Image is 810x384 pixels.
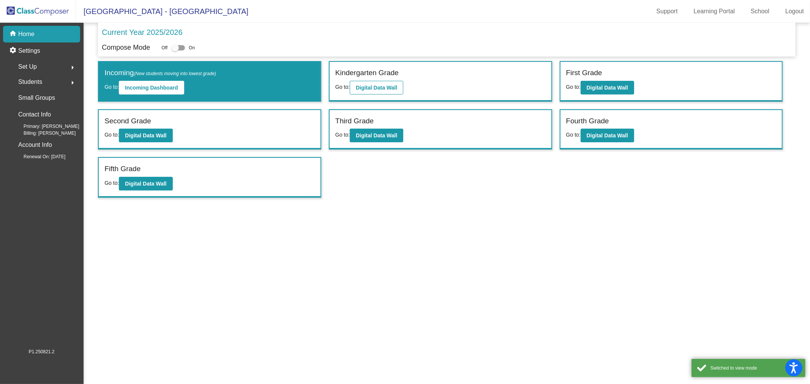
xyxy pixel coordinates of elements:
p: Contact Info [18,109,51,120]
span: Students [18,77,42,87]
span: Go to: [566,132,581,138]
b: Digital Data Wall [125,181,166,187]
span: Go to: [335,84,350,90]
label: Second Grade [104,116,151,127]
button: Digital Data Wall [350,81,403,94]
b: Digital Data Wall [587,132,628,138]
a: School [745,5,775,17]
b: Incoming Dashboard [125,85,178,91]
span: Primary: [PERSON_NAME] [11,123,79,130]
span: Renewal On: [DATE] [11,153,65,160]
span: Go to: [104,132,119,138]
span: Go to: [104,84,119,90]
b: Digital Data Wall [356,85,397,91]
button: Digital Data Wall [581,81,634,94]
button: Digital Data Wall [350,129,403,142]
p: Small Groups [18,93,55,103]
a: Learning Portal [688,5,741,17]
b: Digital Data Wall [125,132,166,138]
span: Go to: [104,180,119,186]
p: Compose Mode [102,42,150,53]
p: Home [18,30,35,39]
p: Account Info [18,140,52,150]
p: Settings [18,46,40,55]
span: Go to: [566,84,581,90]
label: Kindergarten Grade [335,68,399,79]
button: Incoming Dashboard [119,81,184,94]
label: Fourth Grade [566,116,609,127]
span: [GEOGRAPHIC_DATA] - [GEOGRAPHIC_DATA] [76,5,248,17]
button: Digital Data Wall [119,177,172,190]
a: Support [651,5,684,17]
label: First Grade [566,68,602,79]
a: Logout [779,5,810,17]
div: Switched to view mode [711,365,800,371]
span: Off [161,44,167,51]
mat-icon: arrow_right [68,78,77,87]
label: Fifth Grade [104,164,141,175]
span: Set Up [18,61,37,72]
label: Third Grade [335,116,374,127]
mat-icon: arrow_right [68,63,77,72]
span: Billing: [PERSON_NAME] [11,130,76,137]
button: Digital Data Wall [119,129,172,142]
span: (New students moving into lowest grade) [134,71,216,76]
span: Go to: [335,132,350,138]
button: Digital Data Wall [581,129,634,142]
label: Incoming [104,68,216,79]
span: On [189,44,195,51]
mat-icon: home [9,30,18,39]
mat-icon: settings [9,46,18,55]
b: Digital Data Wall [356,132,397,138]
b: Digital Data Wall [587,85,628,91]
p: Current Year 2025/2026 [102,27,182,38]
